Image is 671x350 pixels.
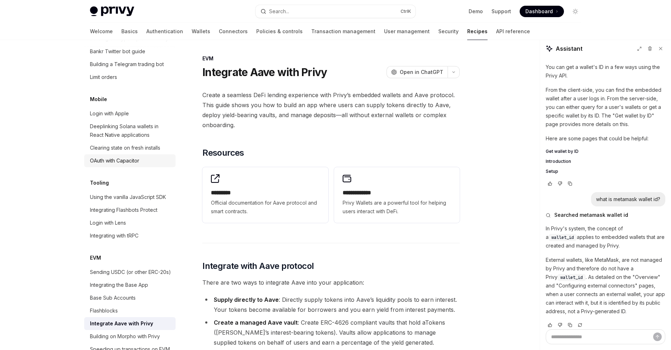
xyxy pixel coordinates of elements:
[90,193,166,201] div: Using the vanilla JavaScript SDK
[202,317,460,347] li: : Create ERC-4626 compliant vaults that hold aTokens ([PERSON_NAME]’s interest-bearing tokens). V...
[546,134,665,143] p: Here are some pages that could be helpful:
[84,330,176,343] a: Building on Morpho with Privy
[202,167,328,223] a: **** ****Official documentation for Aave protocol and smart contracts.
[400,9,411,14] span: Ctrl K
[90,306,118,315] div: Flashblocks
[90,109,129,118] div: Login with Apple
[90,179,109,187] h5: Tooling
[202,295,460,315] li: : Directly supply tokens into Aave’s liquidity pools to earn interest. Your tokens become availab...
[146,23,183,40] a: Authentication
[84,45,176,58] a: Bankr Twitter bot guide
[496,23,530,40] a: API reference
[311,23,375,40] a: Transaction management
[546,224,665,250] p: In Privy's system, the concept of a applies to embedded wallets that are created and managed by P...
[90,268,171,276] div: Sending USDC (or other ERC-20s)
[90,156,139,165] div: OAuth with Capacitor
[84,304,176,317] a: Flashblocks
[400,69,443,76] span: Open in ChatGPT
[90,95,107,104] h5: Mobile
[202,66,327,79] h1: Integrate Aave with Privy
[219,23,248,40] a: Connectors
[90,144,160,152] div: Clearing state on fresh installs
[84,141,176,154] a: Clearing state on fresh installs
[556,44,582,53] span: Assistant
[596,196,660,203] div: what is metamask wallet id?
[84,216,176,229] a: Login with Lens
[84,120,176,141] a: Deeplinking Solana wallets in React Native applications
[546,159,665,164] a: Introduction
[84,266,176,279] a: Sending USDC (or other ERC-20s)
[90,254,101,262] h5: EVM
[269,7,289,16] div: Search...
[90,294,136,302] div: Base Sub Accounts
[546,159,571,164] span: Introduction
[653,332,662,341] button: Send message
[546,256,665,316] p: External wallets, like MetaMask, are not managed by Privy and therefore do not have a Privy . As ...
[570,6,581,17] button: Toggle dark mode
[560,275,583,280] span: wallet_id
[90,47,145,56] div: Bankr Twitter bot guide
[211,199,319,216] span: Official documentation for Aave protocol and smart contracts.
[546,169,558,174] span: Setup
[90,319,153,328] div: Integrate Aave with Privy
[467,23,488,40] a: Recipes
[90,122,171,139] div: Deeplinking Solana wallets in React Native applications
[384,23,430,40] a: User management
[84,204,176,216] a: Integrating Flashbots Protect
[90,231,138,240] div: Integrating with tRPC
[202,277,460,287] span: There are two ways to integrate Aave into your application:
[90,6,134,16] img: light logo
[546,63,665,80] p: You can get a wallet's ID in a few ways using the Privy API.
[525,8,553,15] span: Dashboard
[84,107,176,120] a: Login with Apple
[546,149,665,154] a: Get wallet by ID
[214,319,298,326] strong: Create a managed Aave vault
[546,86,665,129] p: From the client-side, you can find the embedded wallet after a user logs in. From the server-side...
[520,6,564,17] a: Dashboard
[90,23,113,40] a: Welcome
[84,229,176,242] a: Integrating with tRPC
[214,296,279,303] strong: Supply directly to Aave
[84,291,176,304] a: Base Sub Accounts
[202,260,314,272] span: Integrate with Aave protocol
[121,23,138,40] a: Basics
[90,281,148,289] div: Integrating the Base App
[438,23,459,40] a: Security
[84,279,176,291] a: Integrating the Base App
[90,73,117,81] div: Limit orders
[90,219,126,227] div: Login with Lens
[387,66,448,78] button: Open in ChatGPT
[256,5,415,18] button: Search...CtrlK
[469,8,483,15] a: Demo
[84,154,176,167] a: OAuth with Capacitor
[343,199,451,216] span: Privy Wallets are a powerful tool for helping users interact with DeFi.
[84,58,176,71] a: Building a Telegram trading bot
[551,235,574,240] span: wallet_id
[491,8,511,15] a: Support
[546,149,579,154] span: Get wallet by ID
[202,147,244,159] span: Resources
[546,169,665,174] a: Setup
[554,211,628,219] span: Searched metamask wallet id
[202,55,460,62] div: EVM
[256,23,303,40] a: Policies & controls
[84,191,176,204] a: Using the vanilla JavaScript SDK
[90,206,157,214] div: Integrating Flashbots Protect
[546,211,665,219] button: Searched metamask wallet id
[90,60,164,69] div: Building a Telegram trading bot
[90,332,160,341] div: Building on Morpho with Privy
[84,317,176,330] a: Integrate Aave with Privy
[84,71,176,84] a: Limit orders
[202,90,460,130] span: Create a seamless DeFi lending experience with Privy’s embedded wallets and Aave protocol. This g...
[192,23,210,40] a: Wallets
[334,167,460,223] a: **** **** ***Privy Wallets are a powerful tool for helping users interact with DeFi.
